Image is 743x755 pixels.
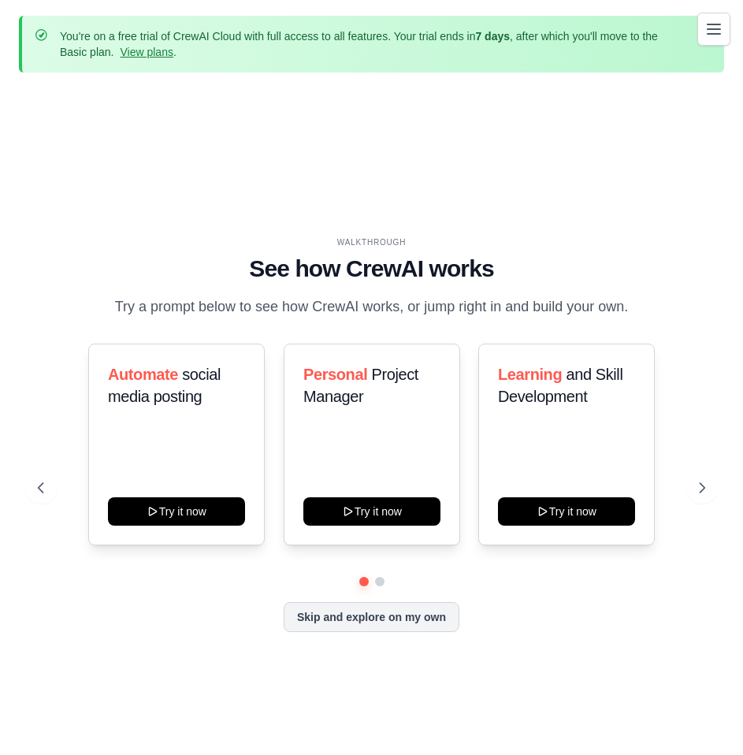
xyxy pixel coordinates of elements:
[697,13,730,46] button: Toggle navigation
[108,497,245,526] button: Try it now
[120,46,173,58] a: View plans
[60,28,686,60] p: You're on a free trial of CrewAI Cloud with full access to all features. Your trial ends in , aft...
[107,296,637,318] p: Try a prompt below to see how CrewAI works, or jump right in and build your own.
[38,255,705,283] h1: See how CrewAI works
[284,602,459,632] button: Skip and explore on my own
[475,30,510,43] strong: 7 days
[303,497,440,526] button: Try it now
[38,236,705,248] div: WALKTHROUGH
[498,497,635,526] button: Try it now
[303,366,418,405] span: Project Manager
[303,366,367,383] span: Personal
[498,366,562,383] span: Learning
[108,366,178,383] span: Automate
